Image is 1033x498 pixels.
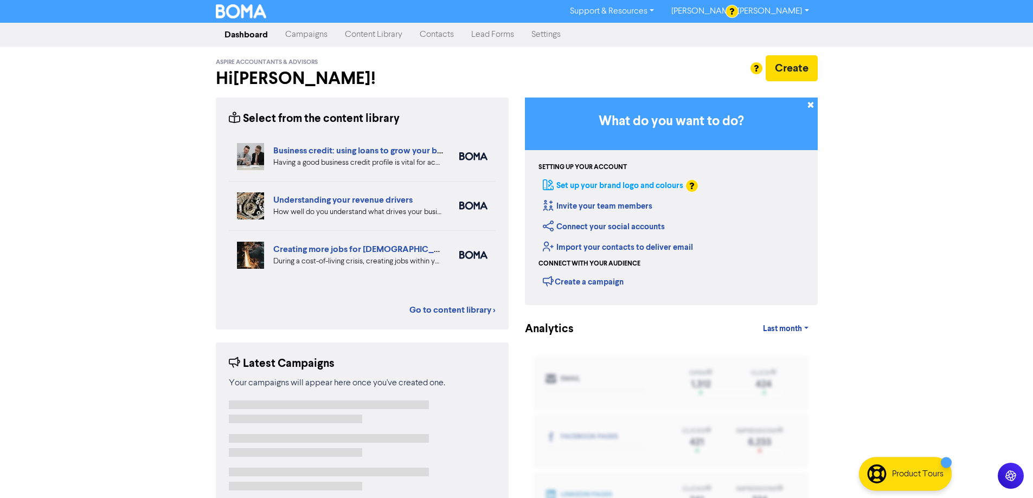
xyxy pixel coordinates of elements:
[273,157,443,169] div: Having a good business credit profile is vital for accessing routes to funding. We look at six di...
[459,202,487,210] img: boma_accounting
[277,24,336,46] a: Campaigns
[216,24,277,46] a: Dashboard
[897,381,1033,498] iframe: Chat Widget
[273,195,413,205] a: Understanding your revenue drivers
[543,201,652,211] a: Invite your team members
[273,145,465,156] a: Business credit: using loans to grow your business
[336,24,411,46] a: Content Library
[273,244,496,255] a: Creating more jobs for [DEMOGRAPHIC_DATA] workers
[229,355,335,372] div: Latest Campaigns
[409,303,496,316] a: Go to content library >
[411,24,463,46] a: Contacts
[538,163,627,172] div: Setting up your account
[543,180,683,191] a: Set up your brand logo and colours
[525,98,818,305] div: Getting Started in BOMA
[543,222,665,232] a: Connect your social accounts
[663,3,817,20] a: [PERSON_NAME] [PERSON_NAME]
[459,251,487,259] img: boma
[463,24,523,46] a: Lead Forms
[541,114,801,130] h3: What do you want to do?
[766,55,818,81] button: Create
[523,24,569,46] a: Settings
[543,273,624,289] div: Create a campaign
[216,59,318,66] span: Aspire Accountants & Advisors
[459,152,487,160] img: boma
[273,206,443,218] div: How well do you understand what drives your business revenue? We can help you review your numbers...
[273,256,443,267] div: During a cost-of-living crisis, creating jobs within your local community is one of the most impo...
[229,377,496,390] div: Your campaigns will appear here once you've created one.
[543,242,693,253] a: Import your contacts to deliver email
[525,321,560,338] div: Analytics
[561,3,663,20] a: Support & Resources
[229,111,400,127] div: Select from the content library
[754,318,817,340] a: Last month
[763,324,802,334] span: Last month
[216,68,509,89] h2: Hi [PERSON_NAME] !
[216,4,267,18] img: BOMA Logo
[538,259,640,269] div: Connect with your audience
